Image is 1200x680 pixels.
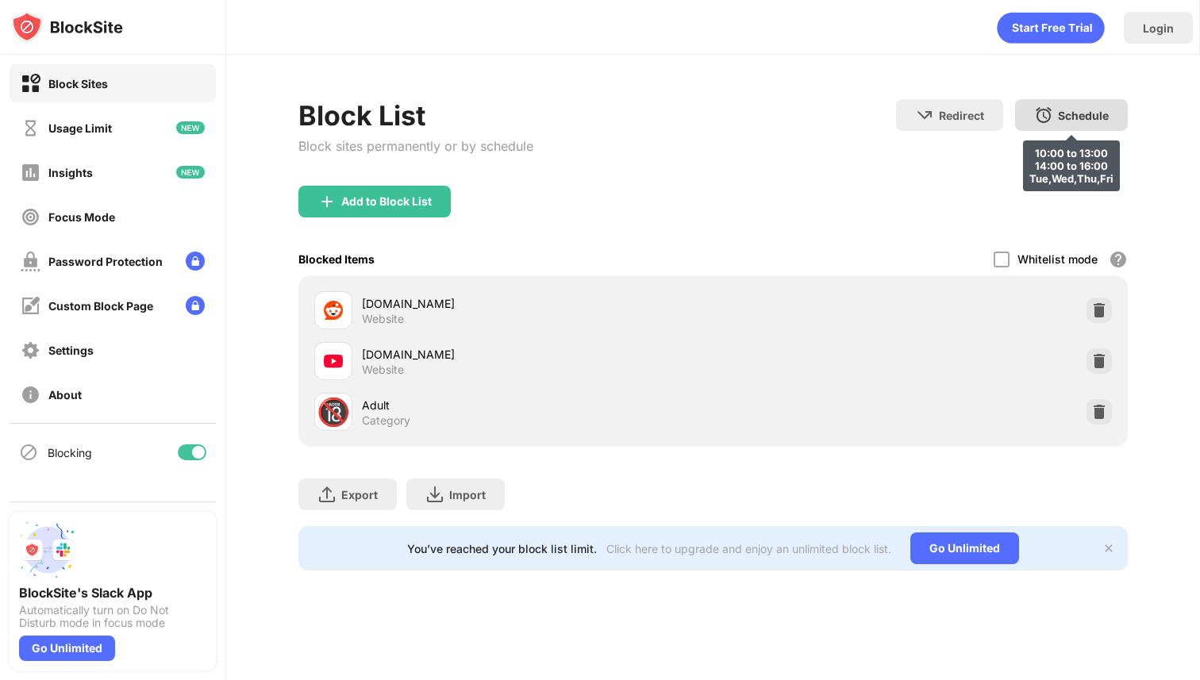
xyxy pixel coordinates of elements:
[939,109,984,122] div: Redirect
[176,121,205,134] img: new-icon.svg
[341,488,378,501] div: Export
[21,340,40,360] img: settings-off.svg
[362,363,404,377] div: Website
[1102,542,1115,555] img: x-button.svg
[19,521,76,578] img: push-slack.svg
[317,396,350,428] div: 🔞
[910,532,1019,564] div: Go Unlimited
[19,443,38,462] img: blocking-icon.svg
[997,12,1105,44] div: animation
[606,542,891,555] div: Click here to upgrade and enjoy an unlimited block list.
[324,352,343,371] img: favicons
[1029,172,1113,185] div: Tue,Wed,Thu,Fri
[1017,252,1098,266] div: Whitelist mode
[186,252,205,271] img: lock-menu.svg
[407,542,597,555] div: You’ve reached your block list limit.
[48,446,92,459] div: Blocking
[48,388,82,401] div: About
[298,252,375,266] div: Blocked Items
[362,346,713,363] div: [DOMAIN_NAME]
[11,11,123,43] img: logo-blocksite.svg
[48,121,112,135] div: Usage Limit
[324,301,343,320] img: favicons
[362,312,404,326] div: Website
[1029,159,1113,172] div: 14:00 to 16:00
[449,488,486,501] div: Import
[19,636,115,661] div: Go Unlimited
[21,296,40,316] img: customize-block-page-off.svg
[298,138,533,154] div: Block sites permanently or by schedule
[362,413,410,428] div: Category
[21,385,40,405] img: about-off.svg
[21,207,40,227] img: focus-off.svg
[1143,21,1174,35] div: Login
[1029,147,1113,159] div: 10:00 to 13:00
[186,296,205,315] img: lock-menu.svg
[21,118,40,138] img: time-usage-off.svg
[298,99,533,132] div: Block List
[21,74,40,94] img: block-on.svg
[362,295,713,312] div: [DOMAIN_NAME]
[21,252,40,271] img: password-protection-off.svg
[19,585,206,601] div: BlockSite's Slack App
[176,166,205,179] img: new-icon.svg
[48,166,93,179] div: Insights
[341,195,432,208] div: Add to Block List
[362,397,713,413] div: Adult
[48,299,153,313] div: Custom Block Page
[48,344,94,357] div: Settings
[1058,109,1109,122] div: Schedule
[48,210,115,224] div: Focus Mode
[48,77,108,90] div: Block Sites
[48,255,163,268] div: Password Protection
[19,604,206,629] div: Automatically turn on Do Not Disturb mode in focus mode
[21,163,40,182] img: insights-off.svg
